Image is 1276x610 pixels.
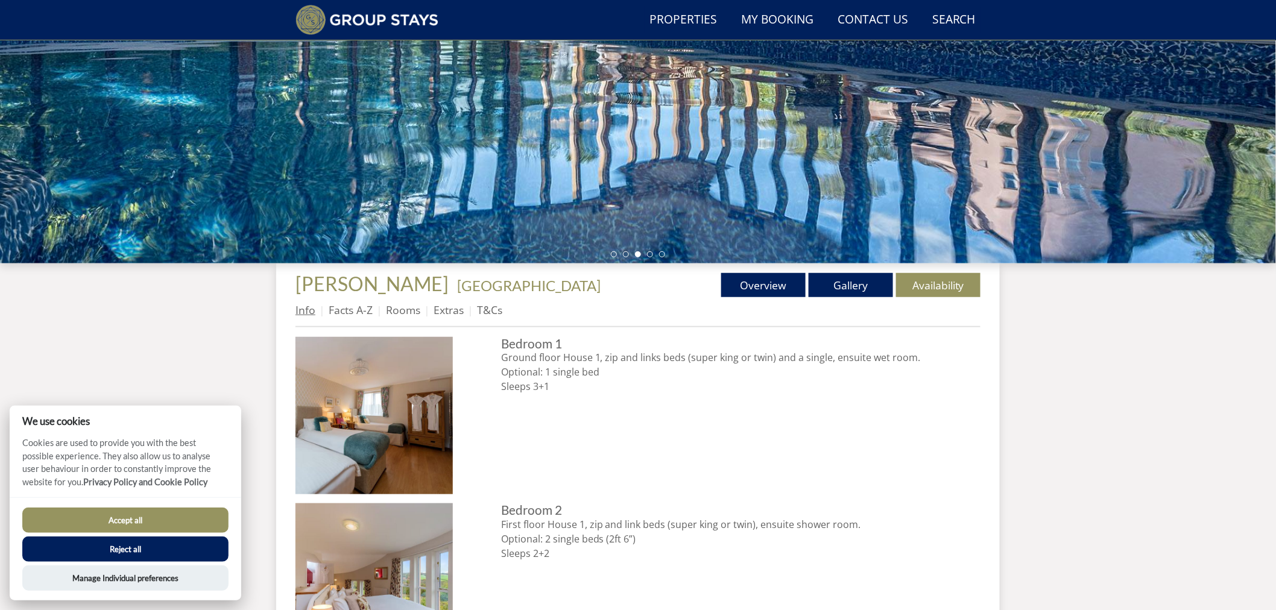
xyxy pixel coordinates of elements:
[22,565,229,591] button: Manage Individual preferences
[501,517,981,561] p: First floor House 1, zip and link beds (super king or twin), ensuite shower room. Optional: 2 sin...
[501,337,981,351] h3: Bedroom 1
[295,303,315,317] a: Info
[477,303,502,317] a: T&Cs
[295,337,453,494] img: Bedroom 1
[833,7,913,34] a: Contact Us
[295,272,449,295] span: [PERSON_NAME]
[329,303,373,317] a: Facts A-Z
[457,277,601,294] a: [GEOGRAPHIC_DATA]
[10,436,241,497] p: Cookies are used to provide you with the best possible experience. They also allow us to analyse ...
[645,7,722,34] a: Properties
[452,277,601,294] span: -
[10,415,241,427] h2: We use cookies
[22,508,229,533] button: Accept all
[434,303,464,317] a: Extras
[22,536,229,562] button: Reject all
[501,350,981,394] p: Ground floor House 1, zip and links beds (super king or twin) and a single, ensuite wet room. Opt...
[896,273,981,297] a: Availability
[927,7,981,34] a: Search
[295,5,438,35] img: Group Stays
[295,272,452,295] a: [PERSON_NAME]
[736,7,818,34] a: My Booking
[83,477,207,487] a: Privacy Policy and Cookie Policy
[721,273,806,297] a: Overview
[386,303,420,317] a: Rooms
[501,503,981,517] h3: Bedroom 2
[809,273,893,297] a: Gallery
